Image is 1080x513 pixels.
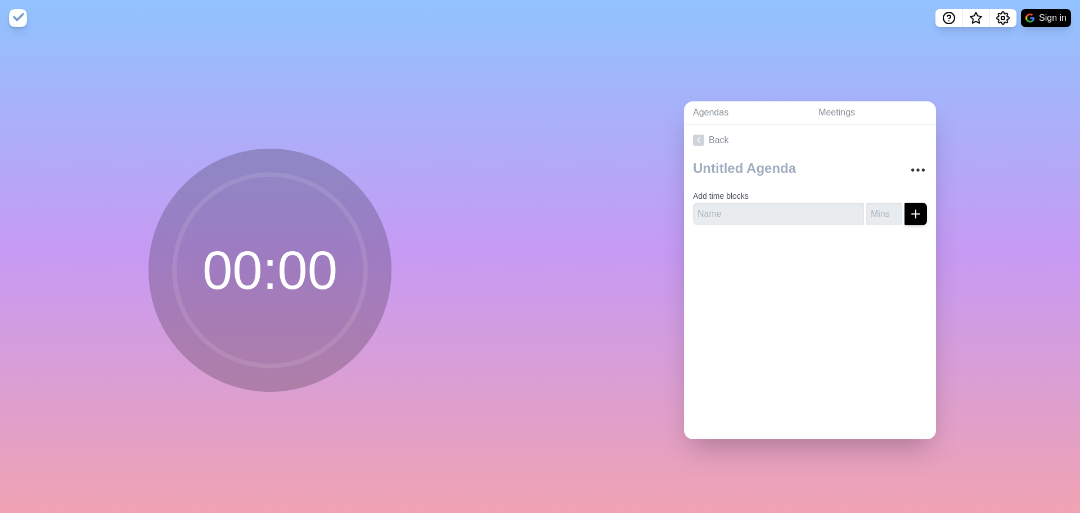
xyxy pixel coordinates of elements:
[693,203,864,225] input: Name
[809,101,936,124] a: Meetings
[1021,9,1071,27] button: Sign in
[693,191,749,200] label: Add time blocks
[935,9,962,27] button: Help
[907,159,929,181] button: More
[9,9,27,27] img: timeblocks logo
[989,9,1016,27] button: Settings
[684,101,809,124] a: Agendas
[684,124,936,156] a: Back
[962,9,989,27] button: What’s new
[866,203,902,225] input: Mins
[1025,14,1034,23] img: google logo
